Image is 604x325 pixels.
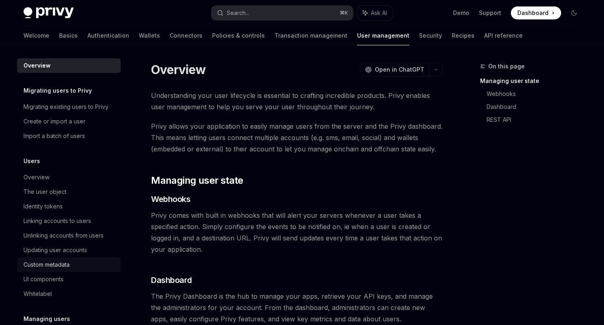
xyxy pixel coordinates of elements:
[151,274,192,286] span: Dashboard
[170,26,202,45] a: Connectors
[17,129,121,143] a: Import a batch of users
[17,243,121,257] a: Updating user accounts
[23,61,51,70] div: Overview
[23,117,85,126] div: Create or import a user
[274,26,347,45] a: Transaction management
[357,6,393,20] button: Ask AI
[23,102,108,112] div: Migrating existing users to Privy
[480,74,587,87] a: Managing user state
[360,63,429,76] button: Open in ChatGPT
[23,7,74,19] img: dark logo
[340,10,348,16] span: ⌘ K
[17,114,121,129] a: Create or import a user
[23,314,70,324] h5: Managing users
[488,62,525,71] span: On this page
[23,245,87,255] div: Updating user accounts
[17,287,121,301] a: Whitelabel
[23,260,70,270] div: Custom metadata
[517,9,549,17] span: Dashboard
[139,26,160,45] a: Wallets
[151,121,443,155] span: Privy allows your application to easily manage users from the server and the Privy dashboard. Thi...
[479,9,501,17] a: Support
[151,174,243,187] span: Managing user state
[17,272,121,287] a: UI components
[23,202,63,211] div: Identity tokens
[227,8,249,18] div: Search...
[419,26,442,45] a: Security
[23,26,49,45] a: Welcome
[23,172,49,182] div: Overview
[487,113,587,126] a: REST API
[23,274,64,284] div: UI components
[484,26,523,45] a: API reference
[17,228,121,243] a: Unlinking accounts from users
[59,26,78,45] a: Basics
[17,214,121,228] a: Linking accounts to users
[23,187,66,197] div: The user object
[211,6,353,20] button: Search...⌘K
[23,289,52,299] div: Whitelabel
[23,131,85,141] div: Import a batch of users
[212,26,265,45] a: Policies & controls
[511,6,561,19] a: Dashboard
[453,9,469,17] a: Demo
[452,26,474,45] a: Recipes
[357,26,409,45] a: User management
[151,291,443,325] span: The Privy Dashboard is the hub to manage your apps, retrieve your API keys, and manage the admini...
[151,90,443,113] span: Understanding your user lifecycle is essential to crafting incredible products. Privy enables use...
[151,210,443,255] span: Privy comes with built in webhooks that will alert your servers whenever a user takes a specified...
[17,170,121,185] a: Overview
[23,86,92,96] h5: Migrating users to Privy
[17,185,121,199] a: The user object
[568,6,581,19] button: Toggle dark mode
[17,199,121,214] a: Identity tokens
[23,231,104,240] div: Unlinking accounts from users
[17,257,121,272] a: Custom metadata
[17,58,121,73] a: Overview
[487,87,587,100] a: Webhooks
[371,9,387,17] span: Ask AI
[375,66,424,74] span: Open in ChatGPT
[23,156,40,166] h5: Users
[17,100,121,114] a: Migrating existing users to Privy
[87,26,129,45] a: Authentication
[151,62,206,77] h1: Overview
[151,193,190,205] span: Webhooks
[23,216,91,226] div: Linking accounts to users
[487,100,587,113] a: Dashboard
